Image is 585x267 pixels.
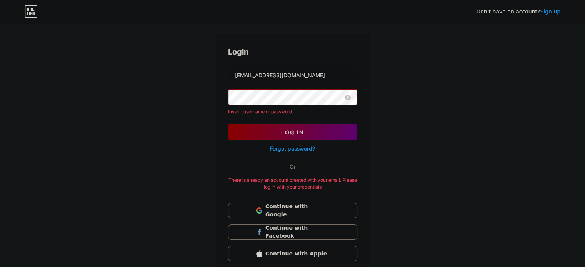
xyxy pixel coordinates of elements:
[228,177,357,191] div: There is already an account created with your email. Please log in with your credentials
[228,46,357,58] div: Login
[228,246,357,261] button: Continue with Apple
[228,224,357,240] button: Continue with Facebook
[228,124,357,140] button: Log In
[476,8,560,16] div: Don't have an account?
[540,8,560,15] a: Sign up
[265,202,329,219] span: Continue with Google
[281,129,304,136] span: Log In
[290,163,296,171] div: Or
[265,250,329,258] span: Continue with Apple
[228,67,357,83] input: Username
[270,144,315,153] a: Forgot password?
[228,203,357,218] button: Continue with Google
[228,108,357,115] div: Invalid username or password.
[265,224,329,240] span: Continue with Facebook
